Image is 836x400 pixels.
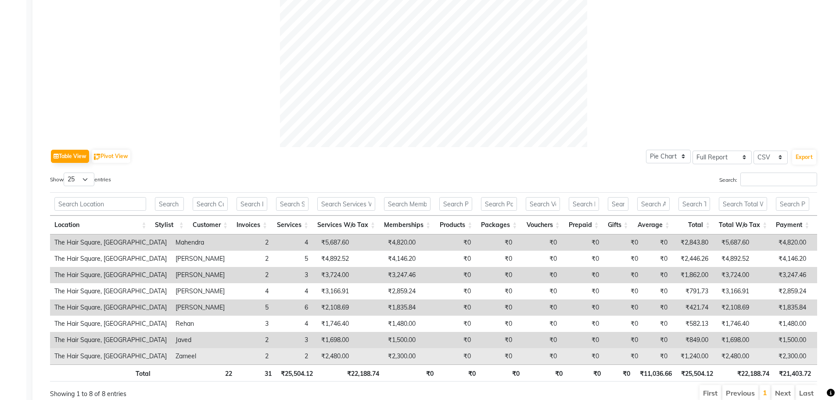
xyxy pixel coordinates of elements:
[94,154,100,160] img: pivot.png
[193,197,228,211] input: Search Customer
[312,267,353,283] td: ₹3,724.00
[561,332,603,348] td: ₹0
[672,348,713,364] td: ₹1,240.00
[353,234,420,251] td: ₹4,820.00
[642,332,672,348] td: ₹0
[672,267,713,283] td: ₹1,862.00
[229,251,273,267] td: 2
[713,299,753,316] td: ₹2,108.69
[642,234,672,251] td: ₹0
[54,197,146,211] input: Search Location
[672,283,713,299] td: ₹791.73
[642,267,672,283] td: ₹0
[475,283,517,299] td: ₹0
[524,364,567,382] th: ₹0
[353,251,420,267] td: ₹4,146.20
[273,283,312,299] td: 4
[635,364,676,382] th: ₹11,036.66
[753,283,811,299] td: ₹2,859.24
[312,234,353,251] td: ₹5,687.60
[792,150,816,165] button: Export
[50,316,171,332] td: The Hair Square, [GEOGRAPHIC_DATA]
[713,234,753,251] td: ₹5,687.60
[561,283,603,299] td: ₹0
[420,267,475,283] td: ₹0
[561,348,603,364] td: ₹0
[353,299,420,316] td: ₹1,835.84
[353,348,420,364] td: ₹2,300.00
[569,197,599,211] input: Search Prepaid
[517,332,561,348] td: ₹0
[438,364,480,382] th: ₹0
[353,332,420,348] td: ₹1,500.00
[435,216,477,234] th: Products: activate to sort column ascending
[420,348,475,364] td: ₹0
[603,299,642,316] td: ₹0
[526,197,560,211] input: Search Vouchers
[232,216,272,234] th: Invoices: activate to sort column ascending
[229,348,273,364] td: 2
[420,251,475,267] td: ₹0
[273,234,312,251] td: 4
[64,173,94,186] select: Showentries
[171,283,229,299] td: [PERSON_NAME]
[713,332,753,348] td: ₹1,698.00
[774,364,815,382] th: ₹21,403.72
[384,364,438,382] th: ₹0
[229,316,273,332] td: 3
[273,251,312,267] td: 5
[50,384,362,399] div: Showing 1 to 8 of 8 entries
[171,348,229,364] td: Zameel
[603,234,642,251] td: ₹0
[561,267,603,283] td: ₹0
[439,197,472,211] input: Search Products
[229,299,273,316] td: 5
[384,197,431,211] input: Search Memberships
[50,348,171,364] td: The Hair Square, [GEOGRAPHIC_DATA]
[50,332,171,348] td: The Hair Square, [GEOGRAPHIC_DATA]
[603,267,642,283] td: ₹0
[713,251,753,267] td: ₹4,892.52
[753,316,811,332] td: ₹1,480.00
[672,316,713,332] td: ₹582.13
[676,364,718,382] th: ₹25,504.12
[50,364,155,382] th: Total
[229,283,273,299] td: 4
[317,197,375,211] input: Search Services W/o Tax
[603,348,642,364] td: ₹0
[229,234,273,251] td: 2
[753,251,811,267] td: ₹4,146.20
[753,299,811,316] td: ₹1,835.84
[353,283,420,299] td: ₹2,859.24
[564,216,603,234] th: Prepaid: activate to sort column ascending
[672,299,713,316] td: ₹421.74
[674,216,715,234] th: Total: activate to sort column ascending
[420,299,475,316] td: ₹0
[273,348,312,364] td: 2
[642,316,672,332] td: ₹0
[517,299,561,316] td: ₹0
[753,332,811,348] td: ₹1,500.00
[475,348,517,364] td: ₹0
[561,251,603,267] td: ₹0
[273,316,312,332] td: 4
[50,283,171,299] td: The Hair Square, [GEOGRAPHIC_DATA]
[312,299,353,316] td: ₹2,108.69
[561,234,603,251] td: ₹0
[603,216,633,234] th: Gifts: activate to sort column ascending
[642,299,672,316] td: ₹0
[273,332,312,348] td: 3
[420,316,475,332] td: ₹0
[312,251,353,267] td: ₹4,892.52
[50,299,171,316] td: The Hair Square, [GEOGRAPHIC_DATA]
[92,150,130,163] button: Pivot View
[517,234,561,251] td: ₹0
[317,364,383,382] th: ₹22,188.74
[475,267,517,283] td: ₹0
[713,267,753,283] td: ₹3,724.00
[672,234,713,251] td: ₹2,843.80
[517,316,561,332] td: ₹0
[50,267,171,283] td: The Hair Square, [GEOGRAPHIC_DATA]
[475,234,517,251] td: ₹0
[171,299,229,316] td: [PERSON_NAME]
